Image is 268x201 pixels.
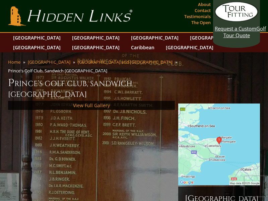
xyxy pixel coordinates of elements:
a: [GEOGRAPHIC_DATA] [10,33,64,43]
a: [GEOGRAPHIC_DATA] [28,59,70,65]
a: [GEOGRAPHIC_DATA] and [GEOGRAPHIC_DATA] [78,59,173,65]
a: Home [8,59,20,65]
a: Request a CustomGolf Tour Quote [215,2,258,39]
a: Testimonials [183,12,212,21]
a: [GEOGRAPHIC_DATA] [187,33,241,43]
a: Caribbean [128,43,158,52]
a: [GEOGRAPHIC_DATA] [128,33,182,43]
a: [GEOGRAPHIC_DATA] [162,43,217,52]
h1: Prince’s Golf Club, Sandwich [GEOGRAPHIC_DATA] [8,76,260,99]
li: Prince's Golf Club, Sandwich [GEOGRAPHIC_DATA] [8,68,110,74]
a: [GEOGRAPHIC_DATA] [10,43,64,52]
img: Google Map of Prince's Golf Club, Sandwich, England, United Kingdom [178,104,260,185]
a: [GEOGRAPHIC_DATA] [69,43,123,52]
span: Request a Custom [215,25,256,32]
a: The Open [190,18,212,27]
a: View Full Gallery [73,102,110,109]
a: Contact [193,6,212,15]
a: [GEOGRAPHIC_DATA] [69,33,123,43]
